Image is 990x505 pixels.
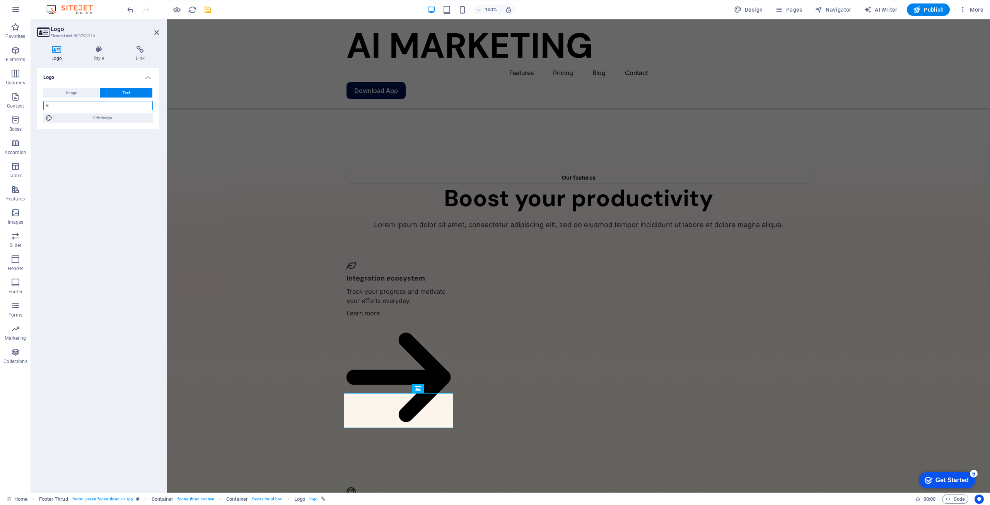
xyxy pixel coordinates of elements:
[734,6,763,14] span: Design
[126,5,135,14] button: undo
[9,126,22,132] p: Boxes
[861,3,901,16] button: AI Writer
[3,358,27,365] p: Collections
[505,6,512,13] i: On resize automatically adjust zoom level to fit chosen device.
[188,5,197,14] button: reload
[5,335,26,341] p: Marketing
[959,6,983,14] span: More
[172,5,181,14] button: Click here to leave preview mode and continue editing
[226,495,248,504] span: Click to select. Double-click to edit
[203,5,212,14] button: save
[8,265,23,272] p: Header
[6,495,27,504] a: Click to cancel selection. Double-click to open Pages
[5,149,26,156] p: Accordion
[7,103,24,109] p: Content
[812,3,855,16] button: Navigator
[44,5,102,14] img: Editor Logo
[71,495,133,504] span: . footer .preset-footer-thrud-v3-app
[731,3,766,16] div: Design (Ctrl+Alt+Y)
[9,289,22,295] p: Footer
[51,33,143,39] h3: Element #ed-900793314
[929,496,930,502] span: :
[915,495,936,504] h6: Session time
[188,5,197,14] i: Reload page
[251,495,282,504] span: . footer-thrud-box
[942,495,968,504] button: Code
[43,88,99,98] button: Image
[923,495,935,504] span: 00 00
[946,495,965,504] span: Code
[100,88,152,98] button: Text
[152,495,173,504] span: Click to select. Double-click to edit
[9,173,22,179] p: Tables
[4,4,61,20] div: Get Started 5 items remaining, 0% complete
[51,26,159,33] h2: Logo
[321,497,325,501] i: This element is linked
[907,3,950,16] button: Publish
[43,113,153,123] button: Edit design
[815,6,852,14] span: Navigator
[294,495,305,504] span: Click to select. Double-click to edit
[21,9,54,15] div: Get Started
[5,33,25,39] p: Favorites
[731,3,766,16] button: Design
[55,113,150,123] span: Edit design
[6,56,26,63] p: Elements
[55,2,63,9] div: 5
[121,46,159,62] h4: Link
[126,5,135,14] i: Undo: Change logo text (Ctrl+Z)
[9,312,22,318] p: Forms
[39,495,68,504] span: Click to select. Double-click to edit
[956,3,987,16] button: More
[123,88,130,98] span: Text
[6,196,25,202] p: Features
[176,495,214,504] span: . footer-thrud-content
[8,219,24,225] p: Images
[772,3,805,16] button: Pages
[485,5,497,14] h6: 100%
[975,495,984,504] button: Usercentrics
[43,101,153,110] input: Company name
[6,80,25,86] p: Columns
[136,497,140,501] i: This element is a customizable preset
[775,6,802,14] span: Pages
[39,495,325,504] nav: breadcrumb
[473,5,501,14] button: 100%
[80,46,122,62] h4: Style
[37,46,80,62] h4: Logo
[37,68,159,82] h4: Logo
[913,6,944,14] span: Publish
[203,5,212,14] i: Save (Ctrl+S)
[308,495,317,504] span: . logo
[66,88,77,98] span: Image
[864,6,898,14] span: AI Writer
[10,242,22,248] p: Slider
